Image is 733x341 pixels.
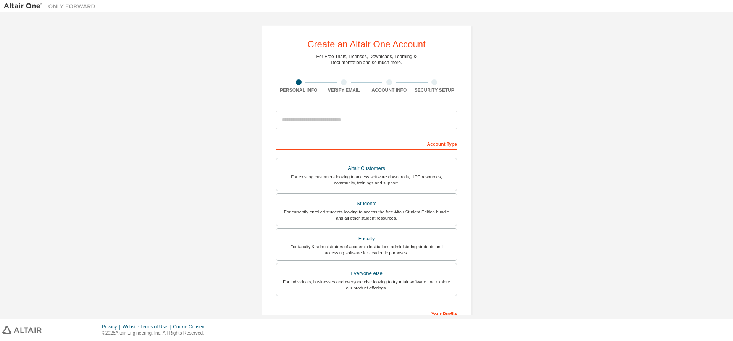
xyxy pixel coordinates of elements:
div: Cookie Consent [173,324,210,330]
div: Altair Customers [281,163,452,174]
div: Privacy [102,324,123,330]
div: Website Terms of Use [123,324,173,330]
div: Security Setup [412,87,457,93]
p: © 2025 Altair Engineering, Inc. All Rights Reserved. [102,330,210,336]
div: For faculty & administrators of academic institutions administering students and accessing softwa... [281,244,452,256]
div: For Free Trials, Licenses, Downloads, Learning & Documentation and so much more. [316,53,417,66]
div: For individuals, businesses and everyone else looking to try Altair software and explore our prod... [281,279,452,291]
div: Create an Altair One Account [307,40,426,49]
div: Your Profile [276,307,457,320]
div: Personal Info [276,87,321,93]
div: Account Type [276,137,457,150]
div: Account Info [366,87,412,93]
div: For currently enrolled students looking to access the free Altair Student Edition bundle and all ... [281,209,452,221]
img: Altair One [4,2,99,10]
div: Faculty [281,233,452,244]
div: Everyone else [281,268,452,279]
div: Verify Email [321,87,367,93]
div: For existing customers looking to access software downloads, HPC resources, community, trainings ... [281,174,452,186]
img: altair_logo.svg [2,326,42,334]
div: Students [281,198,452,209]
